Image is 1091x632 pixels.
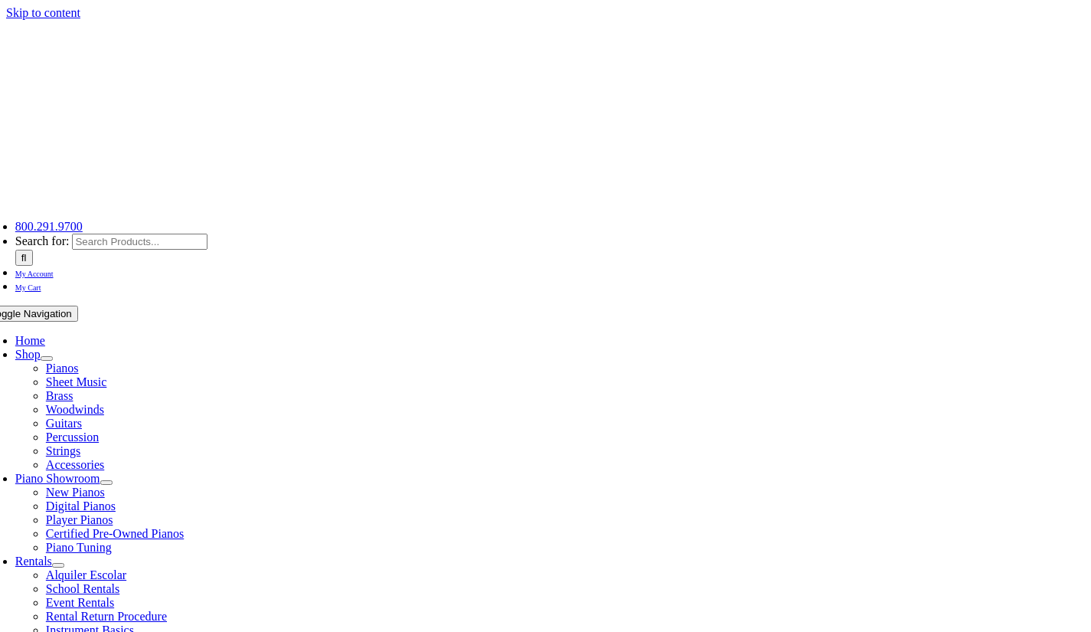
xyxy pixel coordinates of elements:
[15,250,33,266] input: Search
[72,234,207,250] input: Search Products...
[46,499,116,512] a: Digital Pianos
[15,334,45,347] a: Home
[46,417,82,430] a: Guitars
[46,541,112,554] a: Piano Tuning
[46,431,99,444] a: Percussion
[46,389,73,402] a: Brass
[6,6,80,19] a: Skip to content
[46,527,184,540] a: Certified Pre-Owned Pianos
[15,280,41,293] a: My Cart
[15,472,100,485] a: Piano Showroom
[46,375,107,388] a: Sheet Music
[46,362,79,375] a: Pianos
[100,480,113,485] button: Open submenu of Piano Showroom
[46,596,114,609] a: Event Rentals
[15,348,41,361] a: Shop
[52,563,64,568] button: Open submenu of Rentals
[15,270,54,278] span: My Account
[15,283,41,292] span: My Cart
[46,513,113,526] a: Player Pianos
[15,266,54,279] a: My Account
[15,555,52,568] a: Rentals
[46,582,119,595] a: School Rentals
[46,610,167,623] a: Rental Return Procedure
[46,444,80,457] a: Strings
[46,568,126,581] a: Alquiler Escolar
[15,220,83,233] a: 800.291.9700
[41,356,53,361] button: Open submenu of Shop
[46,486,105,499] a: New Pianos
[46,458,104,471] a: Accessories
[15,234,70,247] span: Search for:
[46,403,104,416] a: Woodwinds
